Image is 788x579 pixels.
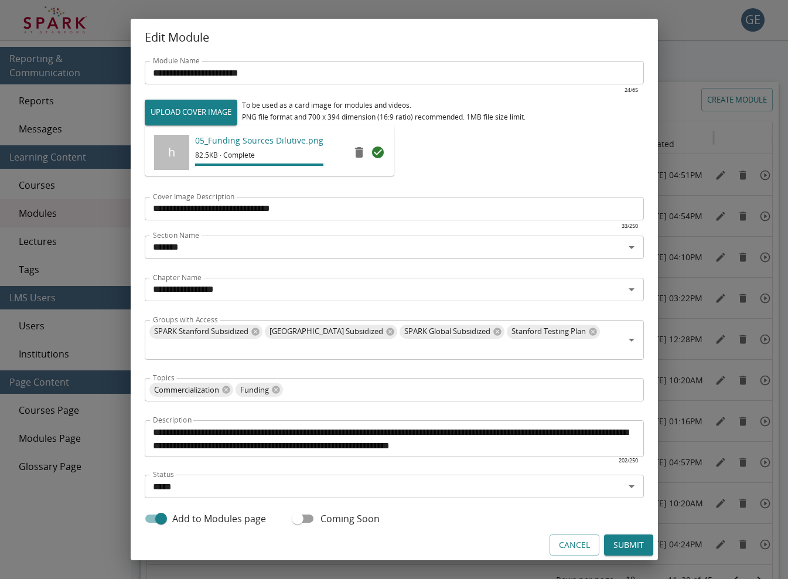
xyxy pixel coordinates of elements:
button: remove [347,141,371,164]
label: Section Name [153,230,199,240]
span: SPARK Stanford Subsidized [149,325,253,338]
div: SPARK Stanford Subsidized [149,325,262,339]
label: Module Name [153,56,200,66]
div: [GEOGRAPHIC_DATA] Subsidized [265,325,397,339]
label: Topics [153,373,175,383]
span: 82.5KB · Complete [195,149,323,161]
label: Chapter Name [153,273,202,282]
button: Open [623,478,640,495]
span: Add to Modules page [172,512,266,526]
p: 05_Funding Sources Dilutive.png [195,135,323,147]
label: Description [153,415,192,425]
label: Cover Image Description [153,192,235,202]
label: Groups with Access [153,315,218,325]
span: Coming Soon [320,512,380,526]
div: Funding [236,383,283,397]
div: Commercialization [149,383,233,397]
div: Stanford Testing Plan [507,325,600,339]
span: File upload progress [195,164,323,166]
span: [GEOGRAPHIC_DATA] Subsidized [265,325,388,338]
button: Open [623,332,640,348]
div: To be used as a card image for modules and videos. PNG file format and 700 x 394 dimension (16:9 ... [242,100,526,123]
button: Open [623,281,640,298]
div: h [154,135,189,170]
label: Status [153,469,174,479]
span: Stanford Testing Plan [507,325,591,338]
button: Submit [604,534,653,556]
span: Funding [236,383,274,397]
h2: Edit Module [131,19,658,56]
div: SPARK Global Subsidized [400,325,504,339]
button: Open [623,239,640,256]
label: UPLOAD COVER IMAGE [145,100,237,125]
span: SPARK Global Subsidized [400,325,495,338]
button: Cancel [550,534,599,556]
span: Commercialization [149,383,224,397]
